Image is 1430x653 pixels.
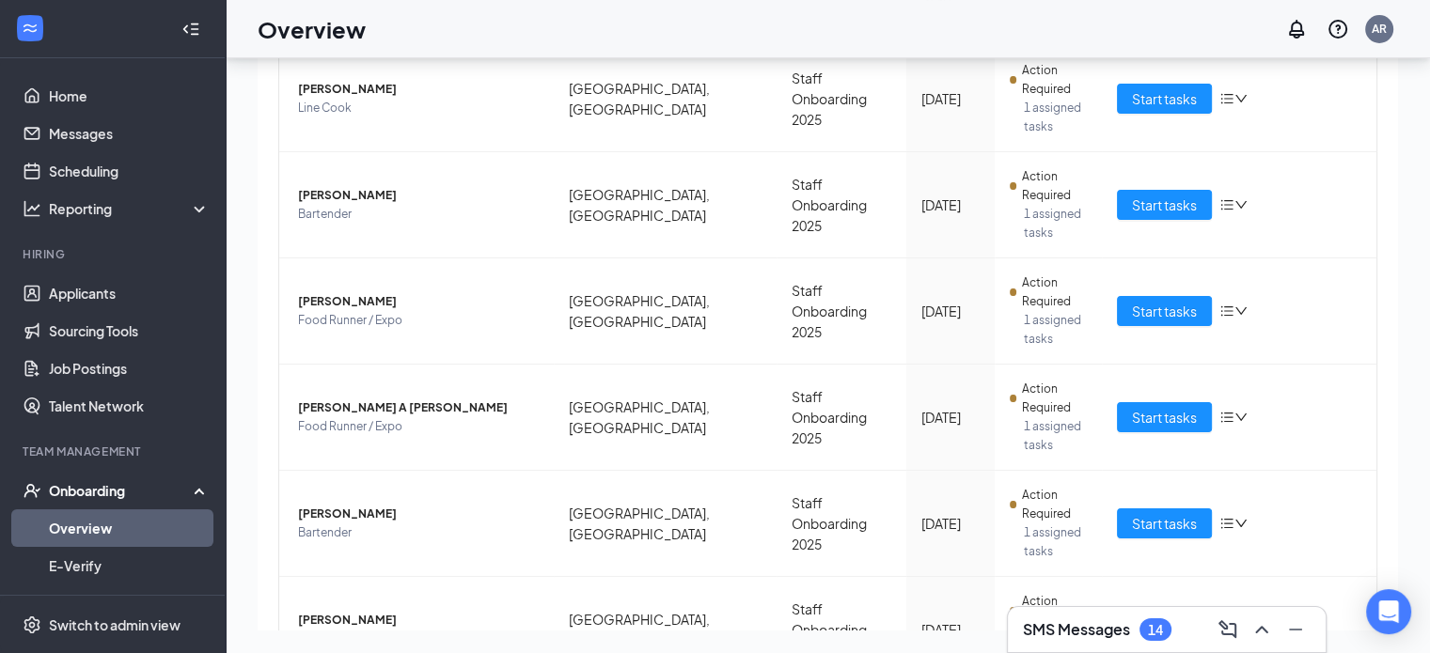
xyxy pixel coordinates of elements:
[1132,513,1197,534] span: Start tasks
[298,523,539,542] span: Bartender
[1234,517,1248,530] span: down
[1023,311,1087,349] span: 1 assigned tasks
[1281,614,1311,645] button: Minimize
[1219,197,1234,212] span: bars
[49,584,210,622] a: Onboarding Documents
[1148,622,1163,638] div: 14
[921,513,980,534] div: [DATE]
[777,258,906,365] td: Staff Onboarding 2025
[777,152,906,258] td: Staff Onboarding 2025
[1132,407,1197,428] span: Start tasks
[298,311,539,330] span: Food Runner / Expo
[298,80,539,99] span: [PERSON_NAME]
[298,205,539,224] span: Bartender
[554,258,778,365] td: [GEOGRAPHIC_DATA], [GEOGRAPHIC_DATA]
[777,471,906,577] td: Staff Onboarding 2025
[1117,84,1212,114] button: Start tasks
[1234,411,1248,424] span: down
[554,46,778,152] td: [GEOGRAPHIC_DATA], [GEOGRAPHIC_DATA]
[298,417,539,436] span: Food Runner / Expo
[554,471,778,577] td: [GEOGRAPHIC_DATA], [GEOGRAPHIC_DATA]
[1022,486,1088,523] span: Action Required
[1022,61,1088,99] span: Action Required
[1132,301,1197,321] span: Start tasks
[1023,523,1087,561] span: 1 assigned tasks
[1217,618,1239,641] svg: ComposeMessage
[49,509,210,547] a: Overview
[1247,614,1277,645] button: ChevronUp
[1023,417,1087,455] span: 1 assigned tasks
[1132,88,1197,109] span: Start tasks
[1117,402,1212,432] button: Start tasks
[298,505,539,523] span: [PERSON_NAME]
[921,88,980,109] div: [DATE]
[1117,508,1212,538] button: Start tasks
[23,615,41,634] svg: Settings
[1219,410,1234,425] span: bars
[49,615,181,634] div: Switch to admin view
[49,77,210,115] a: Home
[1285,18,1308,40] svg: Notifications
[49,115,210,152] a: Messages
[921,194,980,215] div: [DATE]
[23,246,206,262] div: Hiring
[298,99,539,117] span: Line Cook
[23,481,41,500] svg: UserCheck
[298,398,539,417] span: [PERSON_NAME] A [PERSON_NAME]
[1213,614,1243,645] button: ComposeMessage
[49,387,210,425] a: Talent Network
[49,350,210,387] a: Job Postings
[777,46,906,152] td: Staff Onboarding 2025
[1284,618,1307,641] svg: Minimize
[554,365,778,471] td: [GEOGRAPHIC_DATA], [GEOGRAPHIC_DATA]
[1022,273,1088,311] span: Action Required
[1022,592,1088,630] span: Action Required
[298,611,539,630] span: [PERSON_NAME]
[1250,618,1273,641] svg: ChevronUp
[1023,99,1087,136] span: 1 assigned tasks
[1219,516,1234,531] span: bars
[1219,91,1234,106] span: bars
[49,312,210,350] a: Sourcing Tools
[1234,198,1248,211] span: down
[1234,304,1248,318] span: down
[777,365,906,471] td: Staff Onboarding 2025
[1366,589,1411,634] div: Open Intercom Messenger
[181,20,200,39] svg: Collapse
[49,152,210,190] a: Scheduling
[23,199,41,218] svg: Analysis
[1219,303,1234,319] span: bars
[921,407,980,428] div: [DATE]
[1327,18,1349,40] svg: QuestionInfo
[298,292,539,311] span: [PERSON_NAME]
[1023,205,1087,242] span: 1 assigned tasks
[49,199,211,218] div: Reporting
[49,547,210,584] a: E-Verify
[49,274,210,312] a: Applicants
[921,619,980,640] div: [DATE]
[1117,296,1212,326] button: Start tasks
[258,13,366,45] h1: Overview
[49,481,194,500] div: Onboarding
[1022,167,1088,205] span: Action Required
[298,186,539,205] span: [PERSON_NAME]
[921,301,980,321] div: [DATE]
[1234,92,1248,105] span: down
[21,19,39,38] svg: WorkstreamLogo
[23,443,206,459] div: Team Management
[1022,380,1088,417] span: Action Required
[298,630,539,648] span: Food Runner / Expo
[1023,619,1130,640] h3: SMS Messages
[1132,194,1197,215] span: Start tasks
[1372,21,1387,37] div: AR
[1117,190,1212,220] button: Start tasks
[554,152,778,258] td: [GEOGRAPHIC_DATA], [GEOGRAPHIC_DATA]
